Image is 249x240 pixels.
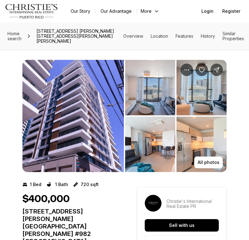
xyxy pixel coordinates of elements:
[195,64,208,76] button: Save Property: 1511 AVE. PONCE DE LEON #982
[30,182,41,187] p: 1 Bed
[125,117,175,172] button: View image gallery
[125,60,175,115] button: View image gallery
[176,60,227,115] button: View image gallery
[123,31,244,41] nav: Page section menu
[34,26,123,46] span: [STREET_ADDRESS] [PERSON_NAME][STREET_ADDRESS][PERSON_NAME][PERSON_NAME]
[176,117,227,172] button: View image gallery
[194,156,223,168] button: All photos
[137,7,163,16] button: More
[22,193,70,205] h1: $400,000
[5,29,24,44] a: Home search
[66,7,95,16] a: Our Story
[201,9,214,14] span: Login
[96,7,137,16] a: Our Advantage
[210,64,223,76] button: Share Property: 1511 AVE. PONCE DE LEON #982
[5,4,58,19] img: logo
[218,5,244,17] button: Register
[223,31,244,41] a: Skip to: Similar Properties
[222,9,240,14] span: Register
[145,219,219,232] button: Sell with us
[176,33,193,39] a: Skip to: Features
[55,182,68,187] p: 1 Bath
[123,33,143,39] a: Skip to: Overview
[7,31,21,41] span: Home search
[125,60,227,172] li: 2 of 4
[81,182,99,187] p: 720 sqft
[22,60,227,172] div: Listing Photos
[181,64,193,76] button: Property options
[151,33,168,39] a: Skip to: Location
[22,60,124,172] li: 1 of 4
[198,160,219,165] p: All photos
[201,33,215,39] a: Skip to: History
[198,5,217,17] button: Login
[22,60,124,172] button: View image gallery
